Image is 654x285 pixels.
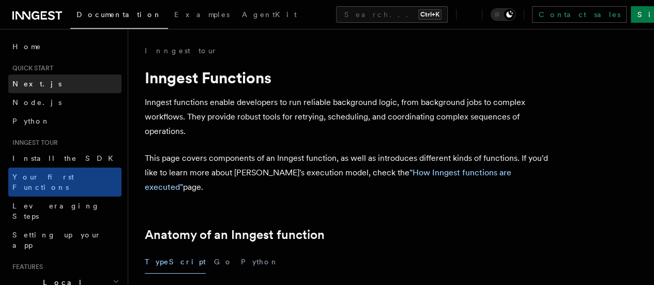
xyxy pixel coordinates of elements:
span: Inngest tour [8,139,58,147]
span: Python [12,117,50,125]
h1: Inngest Functions [145,68,558,87]
span: Home [12,41,41,52]
a: Examples [168,3,236,28]
span: Install the SDK [12,154,119,162]
p: This page covers components of an Inngest function, as well as introduces different kinds of func... [145,151,558,194]
button: TypeScript [145,250,206,274]
p: Inngest functions enable developers to run reliable background logic, from background jobs to com... [145,95,558,139]
a: Contact sales [532,6,627,23]
a: Install the SDK [8,149,121,168]
a: Inngest tour [145,46,217,56]
span: Next.js [12,80,62,88]
button: Python [241,250,279,274]
button: Go [214,250,233,274]
span: Documentation [77,10,162,19]
a: Your first Functions [8,168,121,197]
a: Leveraging Steps [8,197,121,226]
span: Your first Functions [12,173,74,191]
span: Examples [174,10,230,19]
span: Leveraging Steps [12,202,100,220]
span: Node.js [12,98,62,107]
kbd: Ctrl+K [418,9,442,20]
span: AgentKit [242,10,297,19]
span: Features [8,263,43,271]
button: Search...Ctrl+K [336,6,448,23]
button: Toggle dark mode [491,8,515,21]
a: Next.js [8,74,121,93]
a: Python [8,112,121,130]
a: Anatomy of an Inngest function [145,228,325,242]
span: Setting up your app [12,231,101,249]
a: Node.js [8,93,121,112]
a: Home [8,37,121,56]
span: Quick start [8,64,53,72]
a: AgentKit [236,3,303,28]
a: Documentation [70,3,168,29]
a: Setting up your app [8,226,121,254]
